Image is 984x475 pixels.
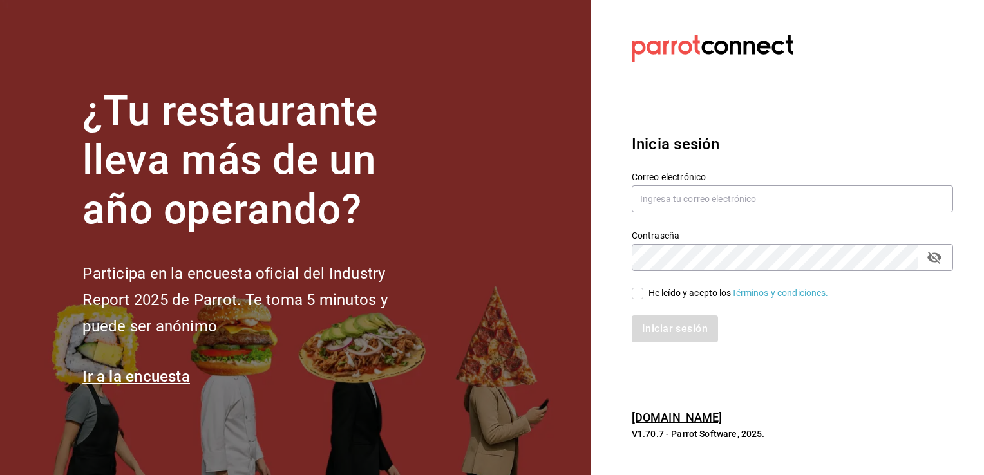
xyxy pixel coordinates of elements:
button: passwordField [923,247,945,268]
h3: Inicia sesión [632,133,953,156]
p: V1.70.7 - Parrot Software, 2025. [632,427,953,440]
h1: ¿Tu restaurante lleva más de un año operando? [82,87,430,235]
a: Ir a la encuesta [82,368,190,386]
a: [DOMAIN_NAME] [632,411,723,424]
label: Contraseña [632,230,953,239]
input: Ingresa tu correo electrónico [632,185,953,212]
label: Correo electrónico [632,172,953,181]
h2: Participa en la encuesta oficial del Industry Report 2025 de Parrot. Te toma 5 minutos y puede se... [82,261,430,339]
a: Términos y condiciones. [732,288,829,298]
div: He leído y acepto los [648,286,829,300]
